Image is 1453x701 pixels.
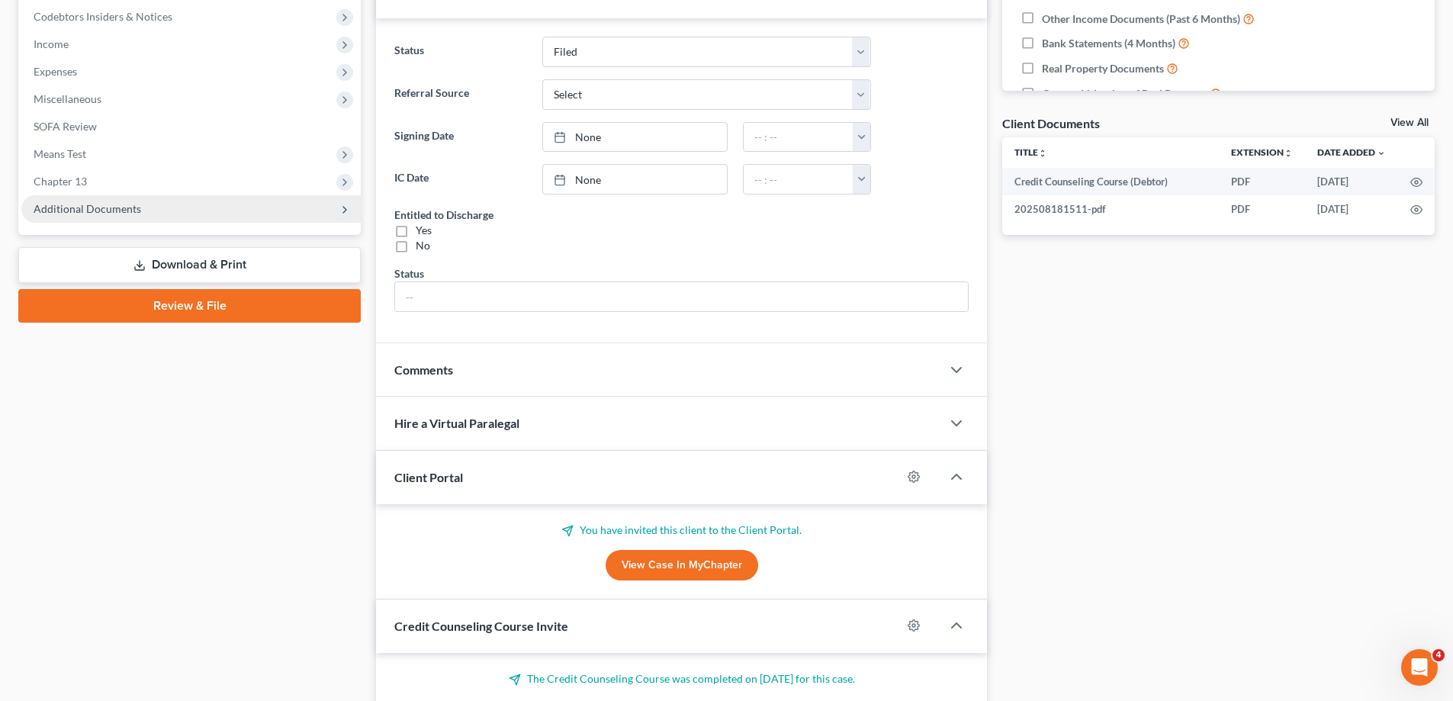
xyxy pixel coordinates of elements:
[34,37,69,50] span: Income
[416,223,432,238] div: Yes
[394,362,453,377] span: Comments
[1014,146,1047,158] a: Titleunfold_more
[543,165,727,194] a: None
[34,10,172,23] span: Codebtors Insiders & Notices
[1042,11,1240,27] span: Other Income Documents (Past 6 Months)
[394,619,568,633] span: Credit Counseling Course Invite
[394,671,969,687] p: The Credit Counseling Course was completed on [DATE] for this case.
[1284,149,1293,158] i: unfold_more
[387,122,534,153] label: Signing Date
[606,550,758,580] a: View Case in MyChapter
[394,265,424,281] div: Status
[34,65,77,78] span: Expenses
[21,113,361,140] a: SOFA Review
[1042,36,1175,51] span: Bank Statements (4 Months)
[1305,168,1398,195] td: [DATE]
[744,165,853,194] input: -- : --
[34,92,101,105] span: Miscellaneous
[1377,149,1386,158] i: expand_more
[1038,149,1047,158] i: unfold_more
[1219,195,1305,223] td: PDF
[1042,86,1207,101] span: Current Valuation of Real Property
[1002,115,1100,131] div: Client Documents
[1002,195,1219,223] td: 202508181511-pdf
[387,164,534,195] label: IC Date
[34,120,97,133] span: SOFA Review
[1317,146,1386,158] a: Date Added expand_more
[18,289,361,323] a: Review & File
[394,470,463,484] span: Client Portal
[394,207,493,223] div: Entitled to Discharge
[34,175,87,188] span: Chapter 13
[34,202,141,215] span: Additional Documents
[394,523,969,538] p: You have invited this client to the Client Portal.
[543,123,727,152] a: None
[387,37,534,67] label: Status
[1305,195,1398,223] td: [DATE]
[1231,146,1293,158] a: Extensionunfold_more
[394,416,519,430] span: Hire a Virtual Paralegal
[1002,168,1219,195] td: Credit Counseling Course (Debtor)
[395,282,968,311] input: --
[1042,61,1164,76] span: Real Property Documents
[34,147,86,160] span: Means Test
[744,123,853,152] input: -- : --
[18,247,361,283] a: Download & Print
[1219,168,1305,195] td: PDF
[1390,117,1429,128] a: View All
[1401,649,1438,686] iframe: Intercom live chat
[1432,649,1445,661] span: 4
[387,79,534,110] label: Referral Source
[416,238,430,253] div: No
